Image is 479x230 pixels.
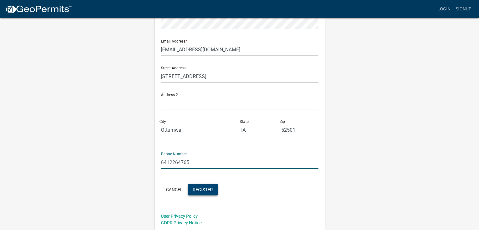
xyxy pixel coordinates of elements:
[193,187,213,192] span: Register
[453,3,474,15] a: Signup
[161,220,202,225] a: GDPR Privacy Notice
[161,184,188,195] button: Cancel
[161,214,198,219] a: User Privacy Policy
[435,3,453,15] a: Login
[188,184,218,195] button: Register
